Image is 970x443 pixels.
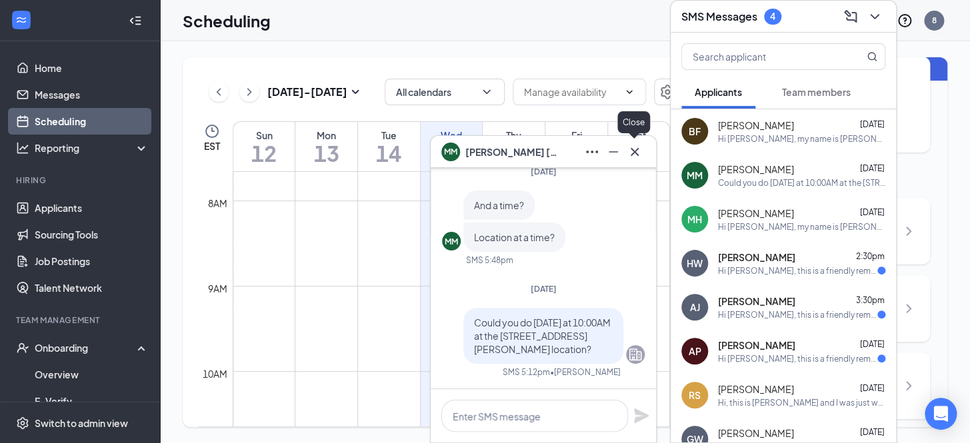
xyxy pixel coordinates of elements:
a: Job Postings [35,248,149,274]
svg: WorkstreamLogo [15,13,28,27]
div: Thu [483,129,545,142]
h1: Scheduling [183,9,271,32]
span: 3:30pm [856,295,885,305]
span: [PERSON_NAME] [718,382,794,396]
svg: Analysis [16,141,29,155]
div: 4 [770,11,775,22]
h1: 15 [421,142,483,165]
svg: SmallChevronDown [347,84,363,100]
a: Messages [35,81,149,108]
div: Fri [545,129,607,142]
svg: ChevronDown [480,85,493,99]
div: Sun [233,129,295,142]
button: ComposeMessage [840,6,861,27]
div: Hiring [16,175,146,186]
div: Onboarding [35,341,137,354]
div: AP [689,344,701,358]
a: Overview [35,361,149,388]
svg: UserCheck [16,341,29,354]
input: Manage availability [524,85,619,99]
svg: ChevronRight [901,300,917,316]
svg: Company [627,346,643,362]
span: [DATE] [531,167,557,177]
a: October 14, 2025 [358,122,420,171]
svg: Minimize [605,144,621,160]
input: Search applicant [682,44,840,69]
div: Tue [358,129,420,142]
span: And a time? [474,199,524,211]
div: Hi [PERSON_NAME], this is a friendly reminder. Your meeting with [PERSON_NAME]'s for [PERSON_NAME... [718,353,877,364]
svg: Clock [204,123,220,139]
button: ChevronLeft [209,82,229,102]
svg: MagnifyingGlass [867,51,877,62]
svg: ChevronRight [901,223,917,239]
div: SMS 5:12pm [503,366,550,378]
div: 8am [205,196,230,211]
span: [DATE] [860,163,885,173]
svg: QuestionInfo [897,13,913,29]
h1: 12 [233,142,295,165]
div: 9am [205,281,230,296]
button: ChevronDown [864,6,885,27]
span: EST [204,139,220,153]
span: [DATE] [860,339,885,349]
span: [PERSON_NAME] [718,119,794,132]
a: October 18, 2025 [608,122,669,171]
svg: Cross [627,144,643,160]
svg: ChevronDown [624,87,635,97]
button: Plane [633,408,649,424]
span: Could you do [DATE] at 10:00AM at the [STREET_ADDRESS][PERSON_NAME] location? [474,316,611,355]
a: October 17, 2025 [545,122,607,171]
svg: ChevronRight [243,84,256,100]
span: [PERSON_NAME] [718,207,794,220]
span: Location at a time? [474,231,555,243]
div: 8 [932,15,937,26]
button: Minimize [603,141,624,163]
h3: SMS Messages [681,9,757,24]
div: Hi [PERSON_NAME], this is a friendly reminder. Your meeting with [PERSON_NAME]'s for [PERSON_NAME... [718,265,877,276]
a: Settings [654,79,681,105]
span: • [PERSON_NAME] [550,366,621,378]
span: [PERSON_NAME] [718,338,795,352]
span: 2:30pm [856,251,885,261]
button: All calendarsChevronDown [385,79,505,105]
svg: Settings [659,84,675,100]
span: [DATE] [531,284,557,294]
div: MM [687,169,703,182]
svg: ChevronDown [867,9,883,25]
svg: Settings [16,416,29,430]
span: [PERSON_NAME] [718,294,795,308]
a: October 16, 2025 [483,122,545,171]
button: Cross [624,141,645,163]
svg: Ellipses [584,144,600,160]
div: Mon [295,129,357,142]
div: Close [617,111,650,133]
h3: [DATE] - [DATE] [267,85,347,99]
div: MH [687,213,702,226]
svg: ComposeMessage [843,9,859,25]
span: [PERSON_NAME] [718,426,794,440]
div: Reporting [35,141,149,155]
span: [PERSON_NAME] [PERSON_NAME] [465,145,559,159]
a: Talent Network [35,274,149,301]
span: [DATE] [860,207,885,217]
span: [DATE] [860,119,885,129]
span: [DATE] [860,427,885,437]
div: Sat [608,129,669,142]
div: BF [689,125,701,138]
span: Applicants [695,86,742,98]
h1: 14 [358,142,420,165]
div: Open Intercom Messenger [925,398,957,430]
div: Hi, this is [PERSON_NAME] and I was just wanting to check up on the status of my application to s... [718,397,885,408]
div: HW [687,256,703,270]
a: Applicants [35,195,149,221]
div: Wed [421,129,483,142]
span: [PERSON_NAME] [718,250,795,264]
span: [DATE] [860,383,885,393]
div: RS [689,388,701,402]
button: ChevronRight [239,82,259,102]
svg: ChevronLeft [212,84,225,100]
a: Home [35,55,149,81]
div: SMS 5:48pm [466,254,513,266]
svg: Collapse [129,14,142,27]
